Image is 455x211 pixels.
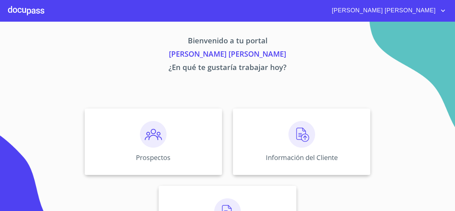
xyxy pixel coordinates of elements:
p: ¿En qué te gustaría trabajar hoy? [22,62,433,75]
img: prospectos.png [140,121,167,148]
img: carga.png [288,121,315,148]
span: [PERSON_NAME] [PERSON_NAME] [327,5,439,16]
button: account of current user [327,5,447,16]
p: [PERSON_NAME] [PERSON_NAME] [22,48,433,62]
p: Información del Cliente [266,153,338,162]
p: Bienvenido a tu portal [22,35,433,48]
p: Prospectos [136,153,171,162]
